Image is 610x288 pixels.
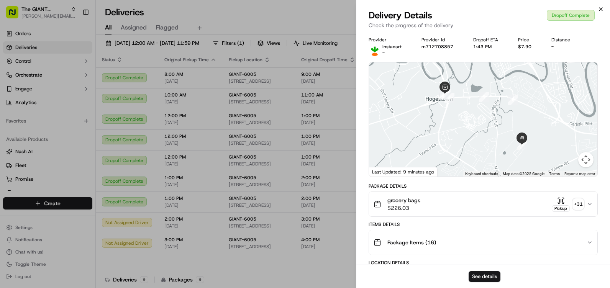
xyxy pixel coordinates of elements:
div: Pickup [552,205,570,212]
button: Package Items (16) [369,230,597,255]
button: Keyboard shortcuts [465,171,498,177]
div: Provider [369,37,409,43]
img: Google [371,167,396,177]
div: 💻 [65,112,71,118]
button: Pickup [552,197,570,212]
div: Provider Id [421,37,461,43]
p: Instacart [382,44,402,50]
button: grocery bags$226.03Pickup+31 [369,192,597,216]
span: Package Items ( 16 ) [387,239,436,246]
div: 7 [517,140,527,150]
span: grocery bags [387,196,420,204]
div: Items Details [369,221,598,227]
p: Check the progress of the delivery [369,21,598,29]
div: 6 [508,95,518,105]
button: m712708857 [421,44,453,50]
div: 3 [441,89,451,99]
div: Last Updated: 9 minutes ago [369,167,438,177]
div: We're available if you need us! [26,81,97,87]
span: Knowledge Base [15,111,59,119]
div: 1 [438,89,448,99]
p: Welcome 👋 [8,31,139,43]
span: $226.03 [387,204,420,212]
input: Got a question? Start typing here... [20,49,138,57]
span: Delivery Details [369,9,432,21]
span: - [382,50,385,56]
div: - [551,44,578,50]
div: Price [518,37,539,43]
div: 4 [444,93,454,103]
div: Location Details [369,260,598,266]
img: Nash [8,8,23,23]
img: profile_instacart_ahold_partner.png [369,44,381,56]
a: 💻API Documentation [62,108,126,122]
div: Dropoff ETA [473,37,506,43]
button: Start new chat [130,75,139,85]
a: Open this area in Google Maps (opens a new window) [371,167,396,177]
div: Package Details [369,183,598,189]
div: + 31 [573,199,584,209]
div: Start new chat [26,73,126,81]
button: Map camera controls [578,152,594,167]
button: See details [469,271,500,282]
div: 2 [439,90,449,100]
div: Distance [551,37,578,43]
a: Powered byPylon [54,129,93,136]
div: 1:43 PM [473,44,506,50]
span: Pylon [76,130,93,136]
button: Pickup+31 [552,197,584,212]
a: Report a map error [564,172,595,176]
div: $7.90 [518,44,539,50]
img: 1736555255976-a54dd68f-1ca7-489b-9aae-adbdc363a1c4 [8,73,21,87]
span: API Documentation [72,111,123,119]
div: 📗 [8,112,14,118]
a: 📗Knowledge Base [5,108,62,122]
span: Map data ©2025 Google [503,172,544,176]
a: Terms (opens in new tab) [549,172,560,176]
div: 5 [479,92,489,102]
